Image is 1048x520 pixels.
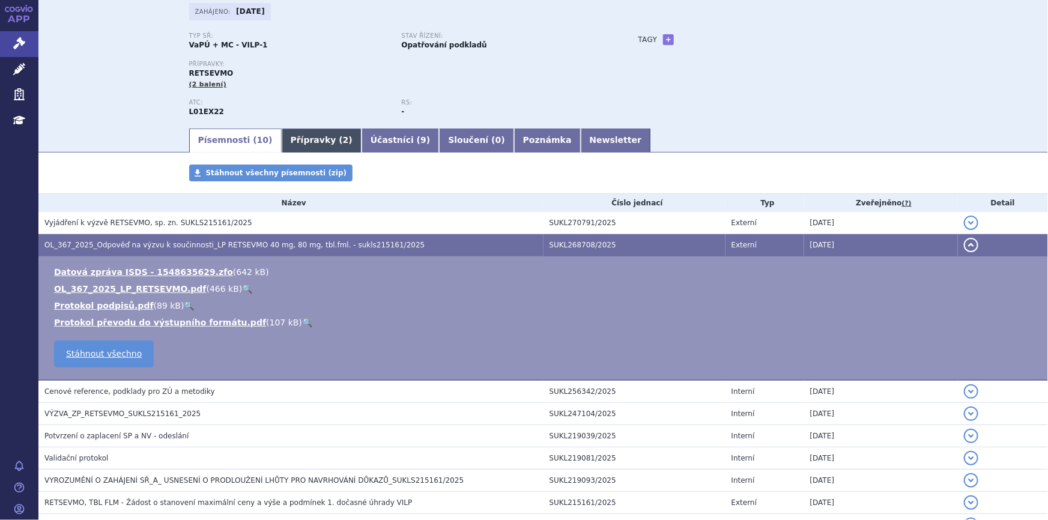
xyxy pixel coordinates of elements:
[725,194,804,212] th: Typ
[958,194,1048,212] th: Detail
[964,407,978,421] button: detail
[495,135,501,145] span: 0
[964,451,978,465] button: detail
[544,234,725,256] td: SUKL268708/2025
[44,241,425,249] span: OL_367_2025_Odpověď na výzvu k součinnosti_LP RETSEVMO 40 mg, 80 mg, tbl.fml. - sukls215161/2025
[236,7,265,16] strong: [DATE]
[544,470,725,492] td: SUKL219093/2025
[270,318,299,327] span: 107 kB
[44,219,252,227] span: Vyjádření k výzvě RETSEVMO, sp. zn. SUKLS215161/2025
[544,492,725,514] td: SUKL215161/2025
[157,301,181,310] span: 89 kB
[544,403,725,425] td: SUKL247104/2025
[402,99,602,106] p: RS:
[544,380,725,403] td: SUKL256342/2025
[343,135,349,145] span: 2
[402,32,602,40] p: Stav řízení:
[302,318,312,327] a: 🔍
[804,212,958,234] td: [DATE]
[189,107,225,116] strong: SELPERKATINIB
[804,447,958,470] td: [DATE]
[54,340,154,367] a: Stáhnout všechno
[54,284,207,294] a: OL_367_2025_LP_RETSEVMO.pdf
[206,169,347,177] span: Stáhnout všechny písemnosti (zip)
[54,300,1036,312] li: ( )
[964,429,978,443] button: detail
[731,219,757,227] span: Externí
[189,32,390,40] p: Typ SŘ:
[54,283,1036,295] li: ( )
[804,470,958,492] td: [DATE]
[210,284,239,294] span: 466 kB
[544,194,725,212] th: Číslo jednací
[514,128,581,153] a: Poznámka
[257,135,268,145] span: 10
[44,476,464,485] span: VYROZUMĚNÍ O ZAHÁJENÍ SŘ_A_ USNESENÍ O PRODLOUŽENÍ LHŮTY PRO NAVRHOVÁNÍ DŮKAZŮ_SUKLS215161/2025
[964,216,978,230] button: detail
[362,128,439,153] a: Účastníci (9)
[581,128,651,153] a: Newsletter
[964,384,978,399] button: detail
[804,234,958,256] td: [DATE]
[189,41,268,49] strong: VaPÚ + MC - VILP-1
[544,425,725,447] td: SUKL219039/2025
[54,266,1036,278] li: ( )
[804,403,958,425] td: [DATE]
[38,194,544,212] th: Název
[54,301,154,310] a: Protokol podpisů.pdf
[663,34,674,45] a: +
[44,410,201,418] span: VÝZVA_ZP_RETSEVMO_SUKLS215161_2025
[731,498,757,507] span: Externí
[242,284,252,294] a: 🔍
[189,80,227,88] span: (2 balení)
[44,454,109,462] span: Validační protokol
[420,135,426,145] span: 9
[804,425,958,447] td: [DATE]
[189,165,353,181] a: Stáhnout všechny písemnosti (zip)
[638,32,658,47] h3: Tagy
[804,380,958,403] td: [DATE]
[731,387,755,396] span: Interní
[544,212,725,234] td: SUKL270791/2025
[54,316,1036,328] li: ( )
[189,61,614,68] p: Přípravky:
[439,128,513,153] a: Sloučení (0)
[731,476,755,485] span: Interní
[44,498,412,507] span: RETSEVMO, TBL FLM - Žádost o stanovení maximální ceny a výše a podmínek 1. dočasné úhrady VILP
[195,7,233,16] span: Zahájeno:
[902,199,912,208] abbr: (?)
[189,69,234,77] span: RETSEVMO
[964,473,978,488] button: detail
[804,194,958,212] th: Zveřejněno
[731,454,755,462] span: Interní
[964,238,978,252] button: detail
[184,301,194,310] a: 🔍
[236,267,265,277] span: 642 kB
[44,432,189,440] span: Potvrzení o zaplacení SP a NV - odeslání
[804,492,958,514] td: [DATE]
[964,495,978,510] button: detail
[544,447,725,470] td: SUKL219081/2025
[54,267,233,277] a: Datová zpráva ISDS - 1548635629.zfo
[731,241,757,249] span: Externí
[731,410,755,418] span: Interní
[282,128,362,153] a: Přípravky (2)
[189,128,282,153] a: Písemnosti (10)
[44,387,215,396] span: Cenové reference, podklady pro ZÚ a metodiky
[402,41,487,49] strong: Opatřování podkladů
[731,432,755,440] span: Interní
[189,99,390,106] p: ATC:
[54,318,266,327] a: Protokol převodu do výstupního formátu.pdf
[402,107,405,116] strong: -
